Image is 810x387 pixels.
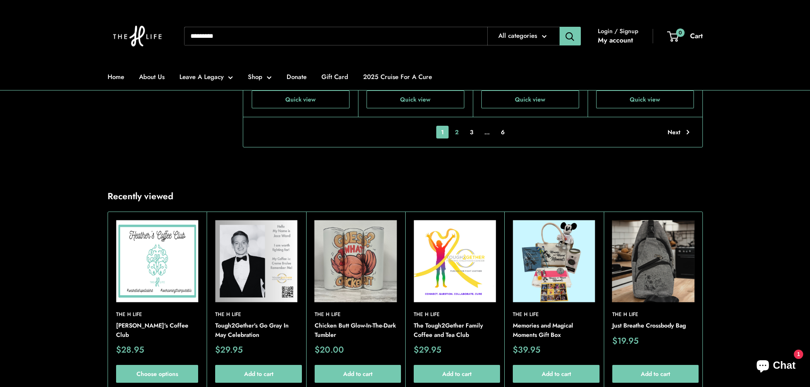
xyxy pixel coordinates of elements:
img: Just Breathe Crossbody Bag [612,220,694,302]
span: … [480,126,495,138]
a: Choose options [116,365,198,383]
span: $29.95 [215,346,243,355]
h2: Recently viewed [108,190,173,203]
a: Just Breathe Crossbody Bag [612,321,694,331]
a: Shop [248,71,272,83]
a: The H Life [116,311,198,319]
span: $19.95 [612,337,638,345]
img: Chicken Butt Glow-In-The-Dark Tumbler [314,220,396,302]
img: The H Life [108,8,167,64]
img: Heather's Coffee Club [116,220,198,302]
button: Quick view [367,90,464,108]
a: My account [598,34,633,47]
a: 3 [465,126,478,138]
a: Home [108,71,124,83]
a: The H Life [612,311,694,319]
a: Tough2Gether's Go Gray In May Celebration [215,321,297,339]
a: Donate [287,71,307,83]
span: $39.95 [513,346,540,355]
a: The H Life [414,311,496,319]
a: Chicken Butt Glow-In-The-Dark TumblerChicken Butt Glow-In-The-Dark Tumbler [314,220,396,302]
a: The H Life [215,311,297,319]
a: The Tough2Gether Family Coffee and Tea Club [414,220,496,302]
span: Cart [690,31,703,41]
a: The H Life [314,311,396,319]
a: 6 [496,126,509,138]
input: Search... [184,27,487,45]
a: Memories and Magical Moments Gift BoxMemories and Magical Moments Gift Box [513,220,595,302]
a: About Us [139,71,165,83]
button: Quick view [252,90,350,108]
span: $28.95 [116,346,144,355]
span: 1 [436,126,449,138]
a: 2 [450,126,463,138]
a: Memories and Magical Moments Gift Box [513,321,595,339]
a: Gift Card [321,71,348,83]
a: [PERSON_NAME]'s Coffee Club [116,321,198,339]
button: Quick view [596,90,694,108]
button: Add to cart [612,365,698,383]
span: $29.95 [414,346,441,355]
img: Tough2Gether's Go Gray In May Celebration [215,220,297,302]
span: 0 [676,28,684,37]
button: Quick view [481,90,579,108]
a: Next [668,126,690,138]
inbox-online-store-chat: Shopify online store chat [749,353,803,380]
a: Tough2Gether's Go Gray In May CelebrationTough2Gether's Go Gray In May Celebration [215,220,297,302]
button: Add to cart [215,365,301,383]
span: $20.00 [314,346,344,355]
a: The Tough2Gether Family Coffee and Tea Club [414,321,496,339]
button: Add to cart [314,365,401,383]
img: Memories and Magical Moments Gift Box [513,220,595,302]
a: Chicken Butt Glow-In-The-Dark Tumbler [314,321,396,339]
span: Login / Signup [598,25,638,37]
a: Leave A Legacy [179,71,233,83]
a: The H Life [513,311,595,319]
button: Add to cart [513,365,599,383]
button: Add to cart [414,365,500,383]
img: The Tough2Gether Family Coffee and Tea Club [413,220,495,302]
button: Search [560,27,581,45]
a: 2025 Cruise For A Cure [363,71,432,83]
a: 0 Cart [668,30,703,42]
